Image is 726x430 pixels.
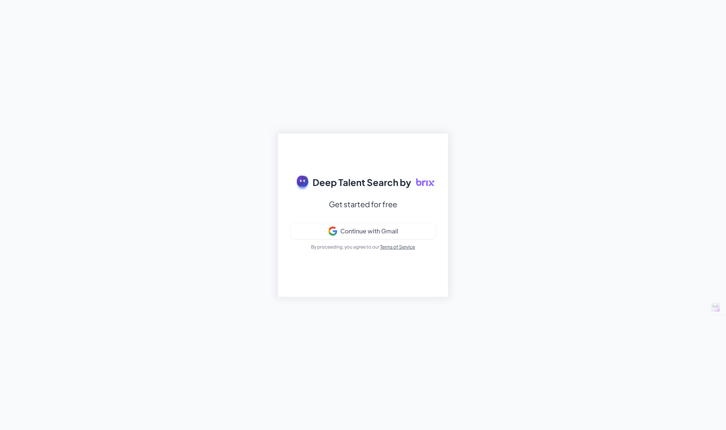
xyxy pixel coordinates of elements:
div: Continue with Gmail [340,227,398,235]
span: Deep Talent Search by [313,175,411,189]
a: Terms of Service [380,244,415,250]
button: Continue with Gmail [290,223,436,239]
div: Get started for free [329,197,397,211]
p: By proceeding, you agree to our [311,244,415,250]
